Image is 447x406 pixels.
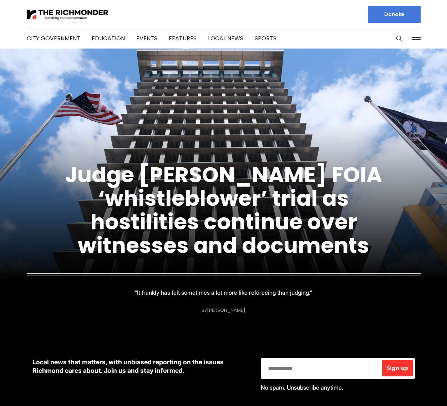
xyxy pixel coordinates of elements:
[27,8,109,21] img: The Richmonder
[27,34,80,42] a: City Government
[207,307,245,314] a: [PERSON_NAME]
[394,33,405,44] button: Search this site
[368,6,421,23] a: Donate
[261,384,343,391] span: No spam. Unsubscribe anytime.
[65,160,382,260] a: Judge [PERSON_NAME] FOIA ‘whistleblower’ trial as hostilities continue over witnesses and documents
[386,365,408,371] span: Sign up
[136,34,157,42] a: Events
[135,288,312,298] p: “It frankly has felt sometimes a lot more like refereeing than judging.”
[32,358,249,375] p: Local news that matters, with unbiased reporting on the issues Richmond cares about. Join us and ...
[208,34,243,42] a: Local News
[382,360,412,376] button: Sign up
[202,308,245,313] div: By
[255,34,276,42] a: Sports
[92,34,125,42] a: Education
[169,34,197,42] a: Features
